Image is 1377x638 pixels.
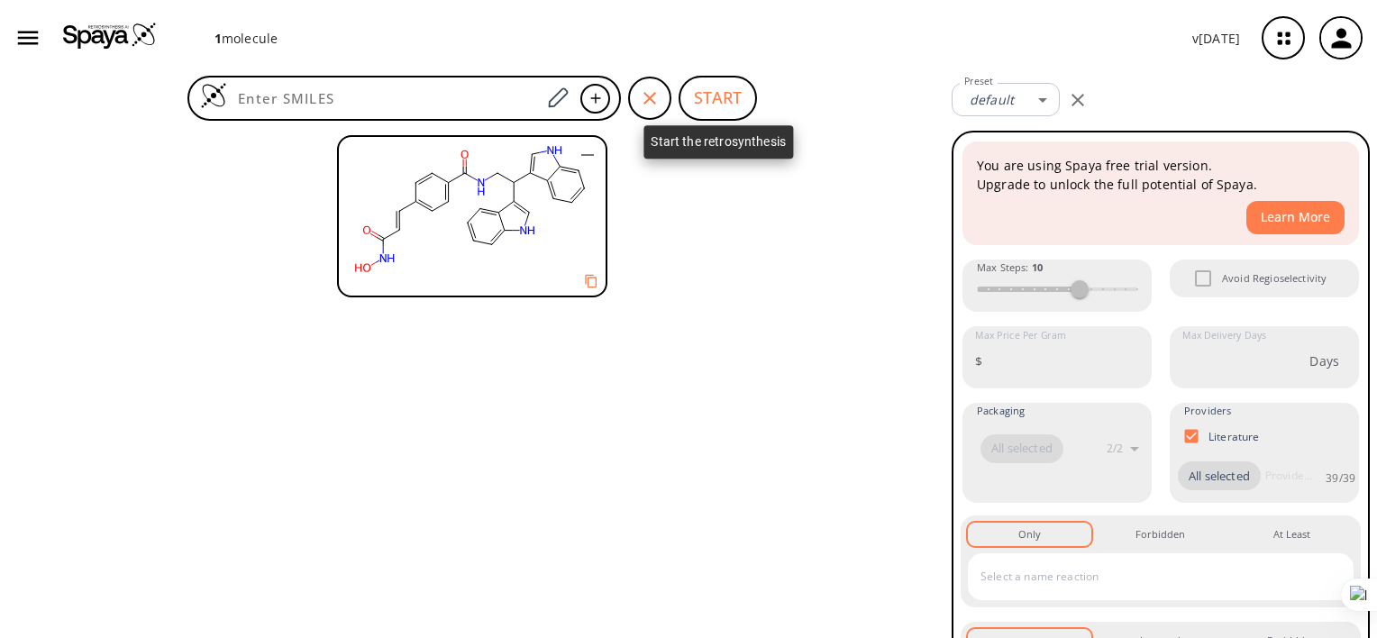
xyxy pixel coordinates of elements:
strong: 10 [1032,260,1043,274]
span: All selected [980,440,1063,458]
img: Logo Spaya [200,82,227,109]
div: At Least [1273,526,1310,542]
button: Copy to clipboard [577,267,606,296]
p: 2 / 2 [1107,441,1123,456]
span: All selected [1178,468,1261,486]
input: Enter SMILES [227,89,541,107]
img: Logo Spaya [63,22,157,49]
input: Select a name reaction [976,562,1318,591]
button: START [679,76,757,121]
p: Literature [1208,429,1260,444]
em: default [970,91,1014,108]
p: 39 / 39 [1326,470,1355,486]
label: Max Price Per Gram [975,329,1066,342]
span: Avoid Regioselectivity [1222,270,1327,287]
span: Packaging [977,403,1025,419]
span: Max Steps : [977,260,1043,276]
div: Start the retrosynthesis [643,125,793,159]
strong: 1 [214,30,222,47]
p: $ [975,351,982,370]
button: Forbidden [1099,523,1222,546]
label: Preset [964,75,993,88]
label: Max Delivery Days [1182,329,1266,342]
button: At Least [1230,523,1354,546]
p: molecule [214,29,278,48]
input: Provider name [1261,461,1317,490]
div: Forbidden [1135,526,1185,542]
svg: O=C(NO)/C=C/C1=CC=C(C(NCC(C2=CNC3=CC=CC=C23)C4=CNC5=CC=CC=C54)=O)C=C1 [339,137,604,281]
div: Only [1018,526,1041,542]
span: Providers [1184,403,1231,419]
button: Only [968,523,1091,546]
button: Learn More [1246,201,1345,234]
p: You are using Spaya free trial version. Upgrade to unlock the full potential of Spaya. [977,156,1345,194]
p: Days [1309,351,1339,370]
p: v [DATE] [1192,29,1240,48]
